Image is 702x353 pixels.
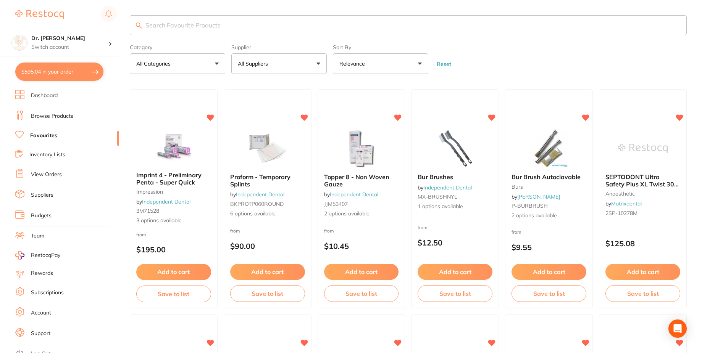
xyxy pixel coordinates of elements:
[230,173,290,188] span: Proform - Temporary Splints
[230,264,305,280] button: Add to cart
[418,225,428,230] span: from
[136,171,202,186] span: Imprint 4 - Preliminary Penta - Super Quick
[230,228,240,234] span: from
[418,203,492,210] span: 1 options available
[130,15,687,35] input: Search Favourite Products
[605,285,680,302] button: Save to list
[605,210,637,217] span: 2SP-10278M
[130,53,225,74] button: All Categories
[418,184,472,191] span: by
[130,44,225,50] label: Category
[136,172,211,186] b: Imprint 4 - Preliminary Penta - Super Quick
[333,44,428,50] label: Sort By
[230,201,284,207] span: BKPROTP060ROUND
[430,129,480,167] img: Bur Brushes
[31,112,73,120] a: Browse Products
[611,200,642,207] a: Matrixdental
[605,191,680,197] small: anaesthetic
[423,184,472,191] a: Independent Dental
[324,201,348,207] span: JJM53407
[230,242,305,250] p: $90.00
[238,60,271,67] p: All Suppliers
[31,289,64,297] a: Subscriptions
[618,129,668,167] img: SEPTODONT Ultra Safety Plus XL Twist 30G X-Short 10mm (100)
[339,60,368,67] p: Relevance
[136,60,174,67] p: All Categories
[15,10,64,19] img: Restocq Logo
[333,53,428,74] button: Relevance
[31,309,51,317] a: Account
[231,53,327,74] button: All Suppliers
[524,129,574,167] img: Bur Brush Autoclavable
[324,173,399,188] b: Topper 8 - Non Woven Gauze
[31,330,50,337] a: Support
[31,212,52,220] a: Budgets
[136,207,159,214] span: 3M71528
[512,264,586,280] button: Add to cart
[605,200,642,207] span: by
[136,217,211,225] span: 3 options available
[136,264,211,280] button: Add to cart
[605,264,680,280] button: Add to cart
[324,173,389,188] span: Topper 8 - Non Woven Gauze
[15,251,60,260] a: RestocqPay
[324,285,399,302] button: Save to list
[324,210,399,218] span: 2 options available
[512,193,560,200] span: by
[324,228,334,234] span: from
[418,285,492,302] button: Save to list
[605,173,680,188] b: SEPTODONT Ultra Safety Plus XL Twist 30G X-Short 10mm (100)
[142,198,190,205] a: Independent Dental
[31,191,53,199] a: Suppliers
[434,61,453,67] button: Reset
[418,173,453,181] span: Bur Brushes
[230,210,305,218] span: 6 options available
[136,245,211,254] p: $195.00
[512,173,586,180] b: Bur Brush Autoclavable
[418,264,492,280] button: Add to cart
[517,193,560,200] a: [PERSON_NAME]
[418,238,492,247] p: $12.50
[31,252,60,259] span: RestocqPay
[15,251,24,260] img: RestocqPay
[136,286,211,302] button: Save to list
[330,191,378,198] a: Independent Dental
[136,232,146,237] span: from
[230,285,305,302] button: Save to list
[605,173,679,195] span: SEPTODONT Ultra Safety Plus XL Twist 30G X-Short 10mm (100)
[418,193,457,200] span: MX-BRUSHNYL
[12,35,27,50] img: Dr. Kim Carr
[29,151,65,159] a: Inventory Lists
[15,63,103,81] button: $595.04 in your order
[512,184,586,190] small: burs
[512,173,581,181] span: Bur Brush Autoclavable
[512,229,521,235] span: from
[324,242,399,250] p: $10.45
[15,6,64,23] a: Restocq Logo
[30,132,57,140] a: Favourites
[31,270,53,277] a: Rewards
[31,35,108,42] h4: Dr. Kim Carr
[243,129,292,167] img: Proform - Temporary Splints
[236,191,284,198] a: Independent Dental
[324,264,399,280] button: Add to cart
[324,191,378,198] span: by
[31,92,58,99] a: Dashboard
[230,173,305,188] b: Proform - Temporary Splints
[337,129,386,167] img: Topper 8 - Non Woven Gauze
[31,171,62,178] a: View Orders
[31,43,108,51] p: Switch account
[231,44,327,50] label: Supplier
[136,189,211,195] small: impression
[230,191,284,198] span: by
[149,127,198,165] img: Imprint 4 - Preliminary Penta - Super Quick
[605,239,680,248] p: $125.08
[136,198,190,205] span: by
[512,243,586,252] p: $9.55
[512,212,586,220] span: 2 options available
[668,319,687,338] div: Open Intercom Messenger
[31,232,44,240] a: Team
[512,202,548,209] span: P-BURBRUSH
[512,285,586,302] button: Save to list
[418,173,492,180] b: Bur Brushes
